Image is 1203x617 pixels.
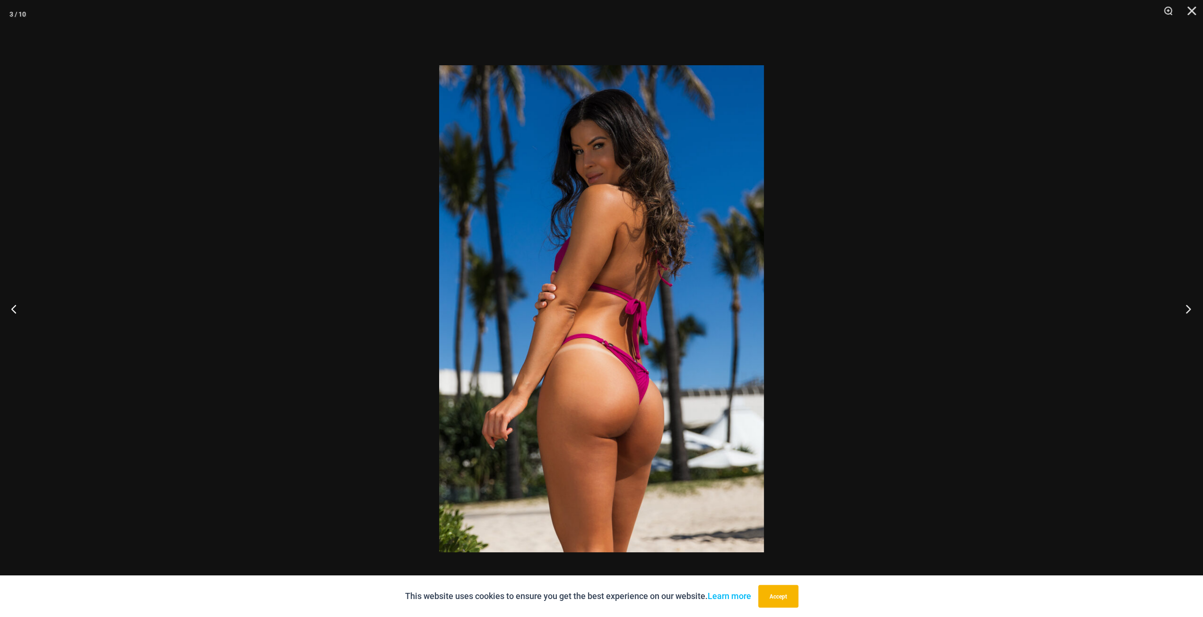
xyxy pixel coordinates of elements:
[405,589,751,603] p: This website uses cookies to ensure you get the best experience on our website.
[758,585,798,608] button: Accept
[708,591,751,601] a: Learn more
[9,7,26,21] div: 3 / 10
[1168,285,1203,332] button: Next
[439,65,764,552] img: Tight Rope Pink 319 Top 4228 Thong 07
